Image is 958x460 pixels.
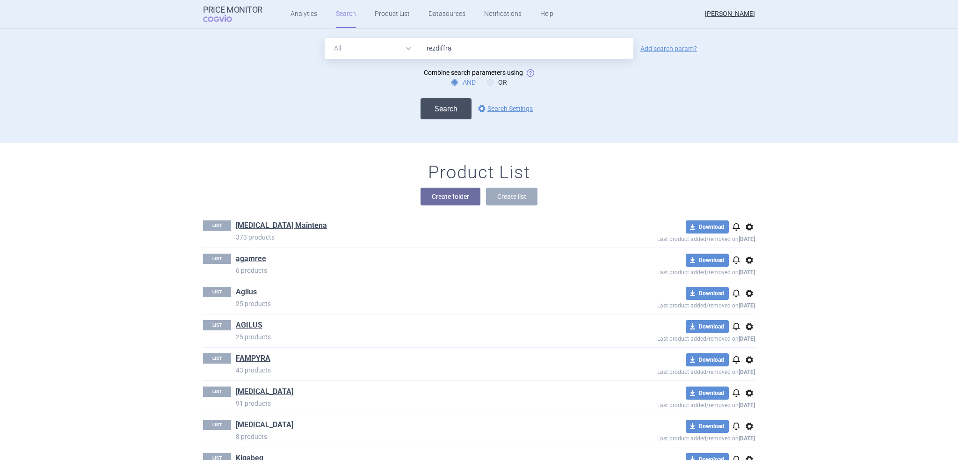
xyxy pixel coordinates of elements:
[589,300,755,309] p: Last product added/removed on
[487,78,507,87] label: OR
[236,420,293,430] a: [MEDICAL_DATA]
[476,103,533,114] a: Search Settings
[640,45,697,52] a: Add search param?
[589,400,755,409] p: Last product added/removed on
[203,15,245,22] span: COGVIO
[589,366,755,375] p: Last product added/removed on
[589,333,755,342] p: Last product added/removed on
[428,162,530,183] h1: Product List
[236,254,266,266] h1: agamree
[236,353,270,365] h1: FAMPYRA
[236,332,589,342] p: 25 products
[203,254,231,264] p: LIST
[236,220,327,231] a: [MEDICAL_DATA] Maintena
[236,287,257,299] h1: Agilus
[424,69,523,76] span: Combine search parameters using
[203,420,231,430] p: LIST
[236,320,262,330] a: AGILUS
[739,435,755,442] strong: [DATE]
[203,220,231,231] p: LIST
[203,387,231,397] p: LIST
[236,420,293,432] h1: Inbrija
[236,220,327,233] h1: Abilify Maintena
[589,267,755,276] p: Last product added/removed on
[236,320,262,332] h1: AGILUS
[236,266,589,275] p: 6 products
[739,402,755,409] strong: [DATE]
[739,369,755,375] strong: [DATE]
[236,365,589,375] p: 43 products
[236,399,589,408] p: 91 products
[486,188,537,205] button: Create list
[236,233,589,242] p: 373 products
[686,220,729,234] button: Download
[203,320,231,330] p: LIST
[203,5,262,15] strong: Price Monitor
[739,336,755,342] strong: [DATE]
[236,254,266,264] a: agamree
[421,188,480,205] button: Create folder
[589,433,755,442] p: Last product added/removed on
[203,287,231,297] p: LIST
[589,234,755,242] p: Last product added/removed on
[686,287,729,300] button: Download
[236,299,589,308] p: 25 products
[739,269,755,276] strong: [DATE]
[686,387,729,400] button: Download
[421,98,472,119] button: Search
[451,78,476,87] label: AND
[236,432,589,441] p: 8 products
[236,287,257,297] a: Agilus
[236,387,293,397] a: [MEDICAL_DATA]
[686,254,729,267] button: Download
[236,353,270,364] a: FAMPYRA
[686,320,729,333] button: Download
[203,5,262,23] a: Price MonitorCOGVIO
[236,387,293,399] h1: IBRANCE
[686,420,729,433] button: Download
[739,302,755,309] strong: [DATE]
[203,353,231,364] p: LIST
[686,353,729,366] button: Download
[739,236,755,242] strong: [DATE]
